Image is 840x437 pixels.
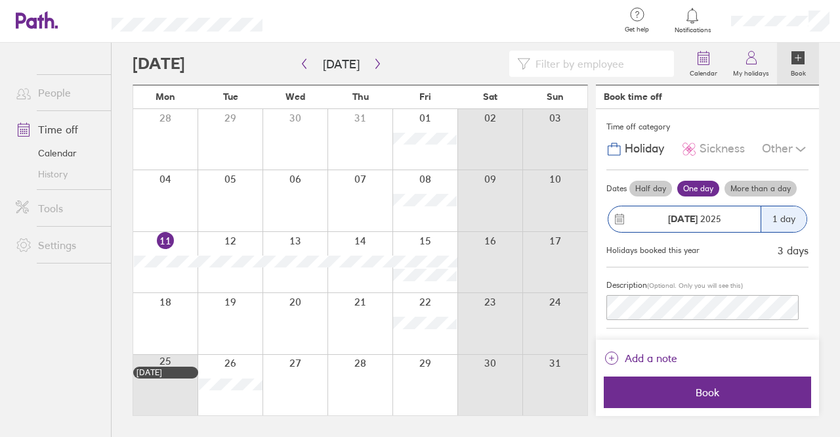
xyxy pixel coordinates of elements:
a: Calendar [682,43,725,85]
span: 2025 [668,214,721,224]
strong: [DATE] [668,213,698,225]
span: Description [606,280,647,290]
div: Time off category [606,117,808,137]
label: Book [783,66,814,78]
a: Book [777,43,819,85]
button: Add a note [604,348,677,369]
span: Wed [285,91,305,102]
span: Add a note [625,348,677,369]
button: [DATE] [312,53,370,75]
span: Tue [223,91,238,102]
div: 3 days [778,244,808,256]
label: More than a day [724,181,797,196]
span: Book [613,386,802,398]
label: Calendar [682,66,725,78]
button: [DATE] 20251 day [606,199,808,239]
span: Thu [352,91,369,102]
span: Sat [483,91,497,102]
span: Get help [616,26,658,34]
span: Dates [606,184,627,193]
a: History [5,164,111,185]
span: Holiday [625,142,664,156]
button: Book [604,377,811,408]
a: Notifications [671,7,714,34]
input: Filter by employee [530,51,666,76]
span: Notifications [671,26,714,34]
div: [DATE] [136,368,195,377]
span: Fri [419,91,431,102]
span: Sickness [700,142,745,156]
span: (Optional. Only you will see this) [647,281,743,290]
div: 1 day [761,206,807,232]
label: One day [677,181,719,196]
div: Other [762,137,808,162]
a: Calendar [5,143,111,164]
a: People [5,80,111,106]
label: Half day [629,181,672,196]
div: Book time off [604,91,662,102]
label: My holidays [725,66,777,78]
a: My holidays [725,43,777,85]
div: Holidays booked this year [606,246,700,255]
span: Mon [156,91,175,102]
a: Tools [5,195,111,221]
a: Settings [5,232,111,258]
span: Sun [547,91,564,102]
a: Time off [5,116,111,143]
